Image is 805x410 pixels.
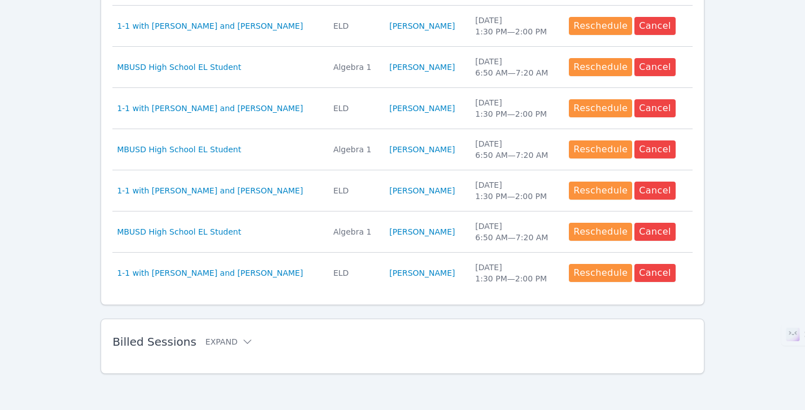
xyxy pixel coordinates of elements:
a: 1-1 with [PERSON_NAME] and [PERSON_NAME] [117,185,303,196]
a: [PERSON_NAME] [389,20,455,32]
button: Reschedule [569,58,632,76]
button: Cancel [634,58,676,76]
tr: MBUSD High School EL StudentAlgebra 1[PERSON_NAME][DATE]6:50 AM—7:20 AMRescheduleCancel [112,211,693,253]
tr: MBUSD High School EL StudentAlgebra 1[PERSON_NAME][DATE]6:50 AM—7:20 AMRescheduleCancel [112,47,693,88]
div: ELD [333,103,376,114]
button: Cancel [634,223,676,241]
div: [DATE] 6:50 AM — 7:20 AM [475,56,555,78]
button: Cancel [634,99,676,117]
a: [PERSON_NAME] [389,61,455,73]
div: [DATE] 1:30 PM — 2:00 PM [475,97,555,120]
a: [PERSON_NAME] [389,185,455,196]
div: [DATE] 1:30 PM — 2:00 PM [475,15,555,37]
a: MBUSD High School EL Student [117,226,241,237]
button: Reschedule [569,223,632,241]
a: [PERSON_NAME] [389,144,455,155]
button: Reschedule [569,140,632,158]
div: [DATE] 6:50 AM — 7:20 AM [475,138,555,161]
tr: 1-1 with [PERSON_NAME] and [PERSON_NAME]ELD[PERSON_NAME][DATE]1:30 PM—2:00 PMRescheduleCancel [112,88,693,129]
div: ELD [333,185,376,196]
a: 1-1 with [PERSON_NAME] and [PERSON_NAME] [117,103,303,114]
button: Cancel [634,140,676,158]
span: Billed Sessions [112,335,196,349]
a: 1-1 with [PERSON_NAME] and [PERSON_NAME] [117,267,303,279]
a: [PERSON_NAME] [389,103,455,114]
a: [PERSON_NAME] [389,226,455,237]
tr: 1-1 with [PERSON_NAME] and [PERSON_NAME]ELD[PERSON_NAME][DATE]1:30 PM—2:00 PMRescheduleCancel [112,170,693,211]
div: ELD [333,20,376,32]
a: MBUSD High School EL Student [117,61,241,73]
button: Reschedule [569,264,632,282]
a: [PERSON_NAME] [389,267,455,279]
button: Expand [206,336,254,347]
div: [DATE] 6:50 AM — 7:20 AM [475,221,555,243]
div: ELD [333,267,376,279]
button: Reschedule [569,99,632,117]
a: MBUSD High School EL Student [117,144,241,155]
button: Cancel [634,17,676,35]
button: Cancel [634,182,676,200]
div: [DATE] 1:30 PM — 2:00 PM [475,179,555,202]
button: Reschedule [569,182,632,200]
button: Reschedule [569,17,632,35]
button: Cancel [634,264,676,282]
div: [DATE] 1:30 PM — 2:00 PM [475,262,555,284]
div: Algebra 1 [333,61,376,73]
tr: 1-1 with [PERSON_NAME] and [PERSON_NAME]ELD[PERSON_NAME][DATE]1:30 PM—2:00 PMRescheduleCancel [112,253,693,293]
a: 1-1 with [PERSON_NAME] and [PERSON_NAME] [117,20,303,32]
div: Algebra 1 [333,226,376,237]
tr: MBUSD High School EL StudentAlgebra 1[PERSON_NAME][DATE]6:50 AM—7:20 AMRescheduleCancel [112,129,693,170]
tr: 1-1 with [PERSON_NAME] and [PERSON_NAME]ELD[PERSON_NAME][DATE]1:30 PM—2:00 PMRescheduleCancel [112,6,693,47]
div: Algebra 1 [333,144,376,155]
